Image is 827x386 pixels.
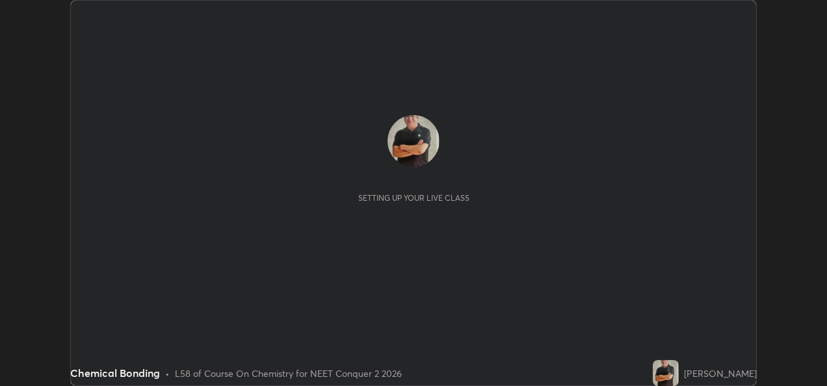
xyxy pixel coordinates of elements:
div: [PERSON_NAME] [684,367,757,380]
img: e6ef48b7254d46eb90a707ca23a8ca9d.jpg [387,115,440,167]
div: • [165,367,170,380]
img: e6ef48b7254d46eb90a707ca23a8ca9d.jpg [653,360,679,386]
div: Chemical Bonding [70,365,160,381]
div: Setting up your live class [358,193,469,203]
div: L58 of Course On Chemistry for NEET Conquer 2 2026 [175,367,402,380]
